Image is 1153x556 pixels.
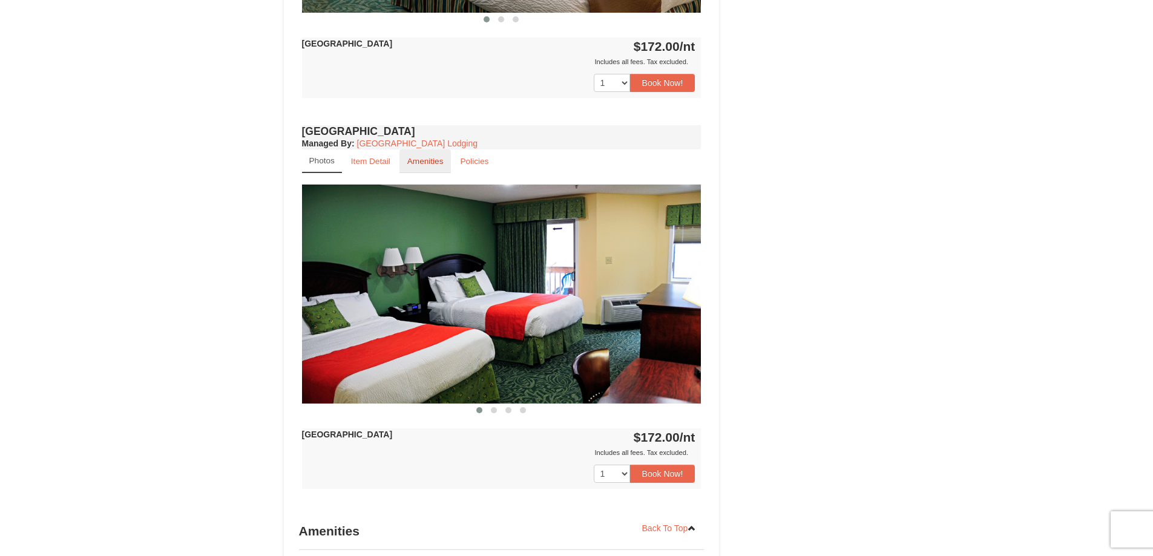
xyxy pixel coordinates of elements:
[302,56,695,68] div: Includes all fees. Tax excluded.
[302,446,695,459] div: Includes all fees. Tax excluded.
[302,430,393,439] strong: [GEOGRAPHIC_DATA]
[302,139,352,148] span: Managed By
[630,465,695,483] button: Book Now!
[302,125,701,137] h4: [GEOGRAPHIC_DATA]
[302,139,355,148] strong: :
[357,139,478,148] a: [GEOGRAPHIC_DATA] Lodging
[634,519,705,537] a: Back To Top
[302,39,393,48] strong: [GEOGRAPHIC_DATA]
[634,430,695,444] strong: $172.00
[309,156,335,165] small: Photos
[399,149,452,173] a: Amenities
[460,157,488,166] small: Policies
[680,430,695,444] span: /nt
[680,39,695,53] span: /nt
[302,185,701,403] img: 18876286-41-233aa5f3.jpg
[407,157,444,166] small: Amenities
[452,149,496,173] a: Policies
[343,149,398,173] a: Item Detail
[299,519,705,543] h3: Amenities
[630,74,695,92] button: Book Now!
[302,149,342,173] a: Photos
[634,39,695,53] strong: $172.00
[351,157,390,166] small: Item Detail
